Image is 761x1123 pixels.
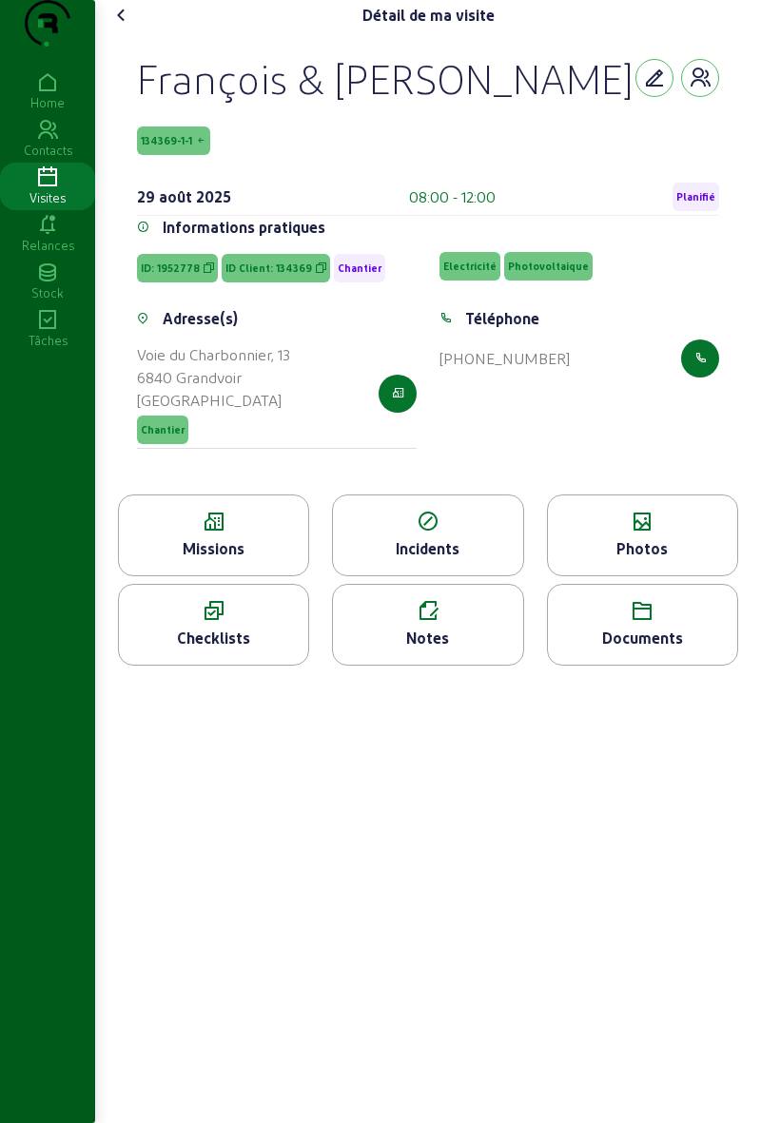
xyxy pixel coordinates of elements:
span: ID Client: 134369 [225,261,312,275]
div: Documents [548,627,737,649]
div: François & [PERSON_NAME] [137,53,633,103]
div: Adresse(s) [163,307,238,330]
span: Chantier [338,261,381,275]
span: Planifié [676,190,715,203]
div: Détail de ma visite [362,4,495,27]
div: [PHONE_NUMBER] [439,347,570,370]
div: Téléphone [465,307,539,330]
div: Incidents [333,537,522,560]
div: 08:00 - 12:00 [409,185,496,208]
span: Chantier [141,423,185,436]
div: Informations pratiques [163,216,325,239]
span: Photovoltaique [508,260,589,273]
div: [GEOGRAPHIC_DATA] [137,389,290,412]
div: Notes [333,627,522,649]
div: Checklists [119,627,308,649]
span: Electricité [443,260,497,273]
span: ID: 1952778 [141,261,200,275]
div: 6840 Grandvoir [137,366,290,389]
div: 29 août 2025 [137,185,231,208]
div: Photos [548,537,737,560]
div: Missions [119,537,308,560]
div: Voie du Charbonnier, 13 [137,343,290,366]
span: 134369-1-1 [141,134,192,147]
